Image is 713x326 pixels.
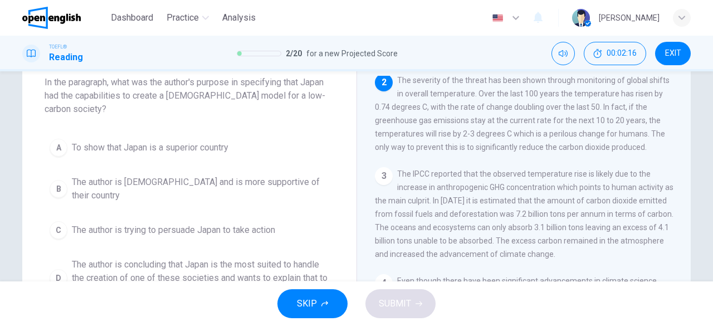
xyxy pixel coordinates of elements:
[106,8,158,28] button: Dashboard
[655,42,691,65] button: EXIT
[162,8,213,28] button: Practice
[375,167,393,185] div: 3
[49,43,67,51] span: TOEFL®
[584,42,646,65] button: 00:02:16
[50,269,67,287] div: D
[45,216,334,244] button: CThe author is trying to persuade Japan to take action
[218,8,260,28] button: Analysis
[72,141,228,154] span: To show that Japan is a superior country
[72,258,329,298] span: The author is concluding that Japan is the most suited to handle the creation of one of these soc...
[111,11,153,25] span: Dashboard
[491,14,505,22] img: en
[50,221,67,239] div: C
[572,9,590,27] img: Profile picture
[607,49,637,58] span: 00:02:16
[22,7,106,29] a: OpenEnglish logo
[375,76,670,152] span: The severity of the threat has been shown through monitoring of global shifts in overall temperat...
[45,134,334,162] button: ATo show that Japan is a superior country
[375,169,673,259] span: The IPCC reported that the observed temperature rise is likely due to the increase in anthropogen...
[72,223,275,237] span: The author is trying to persuade Japan to take action
[277,289,348,318] button: SKIP
[22,7,81,29] img: OpenEnglish logo
[584,42,646,65] div: Hide
[49,51,83,64] h1: Reading
[45,171,334,207] button: BThe author is [DEMOGRAPHIC_DATA] and is more supportive of their country
[222,11,256,25] span: Analysis
[50,139,67,157] div: A
[167,11,199,25] span: Practice
[375,74,393,91] div: 2
[375,274,393,292] div: 4
[297,296,317,312] span: SKIP
[286,47,302,60] span: 2 / 20
[665,49,681,58] span: EXIT
[50,180,67,198] div: B
[306,47,398,60] span: for a new Projected Score
[45,76,334,116] span: In the paragraph, what was the author's purpose in specifying that Japan had the capabilities to ...
[599,11,660,25] div: [PERSON_NAME]
[72,176,329,202] span: The author is [DEMOGRAPHIC_DATA] and is more supportive of their country
[45,253,334,303] button: DThe author is concluding that Japan is the most suited to handle the creation of one of these so...
[551,42,575,65] div: Mute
